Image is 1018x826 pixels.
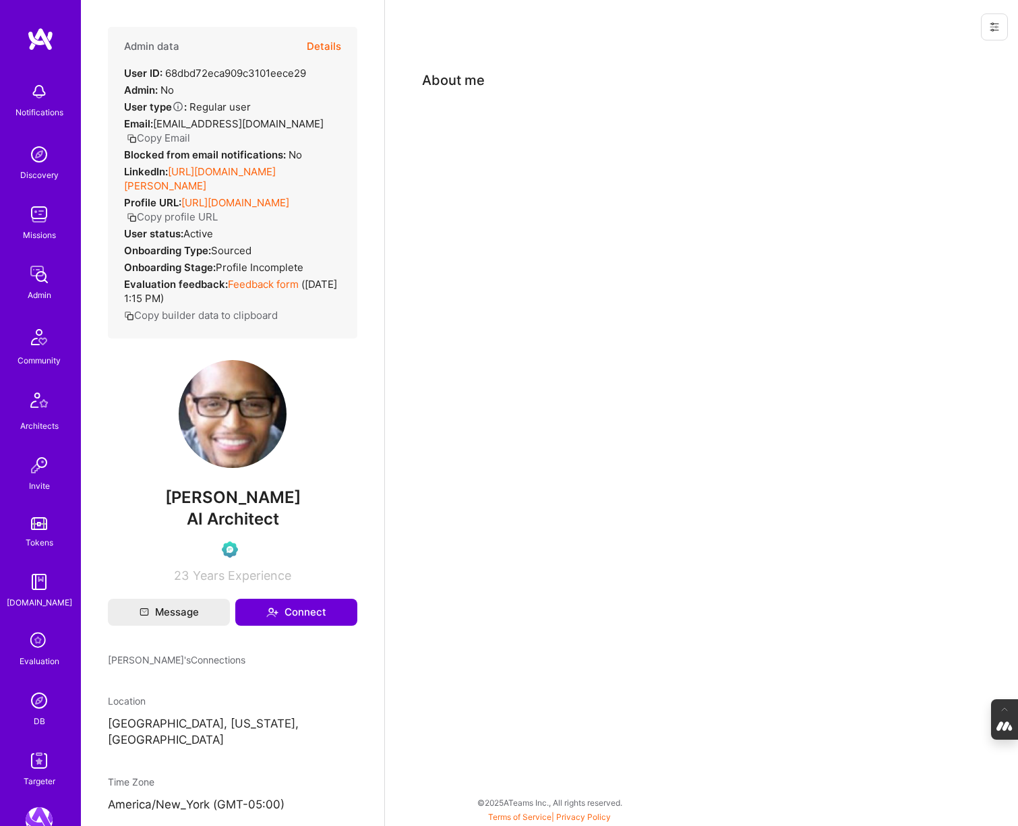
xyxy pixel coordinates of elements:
[124,196,181,209] strong: Profile URL:
[307,27,341,66] button: Details
[23,386,55,419] img: Architects
[222,541,238,558] img: Evaluation Call Pending
[31,517,47,530] img: tokens
[124,117,153,130] strong: Email:
[26,261,53,288] img: admin teamwork
[108,653,245,667] span: [PERSON_NAME]'s Connections
[26,452,53,479] img: Invite
[124,165,276,192] a: [URL][DOMAIN_NAME][PERSON_NAME]
[34,714,45,728] div: DB
[26,78,53,105] img: bell
[124,311,134,321] i: icon Copy
[228,278,299,291] a: Feedback form
[124,84,158,96] strong: Admin:
[556,812,611,822] a: Privacy Policy
[29,479,50,493] div: Invite
[187,509,279,529] span: AI Architect
[127,131,190,145] button: Copy Email
[108,599,230,626] button: Message
[127,134,137,144] i: icon Copy
[108,694,357,708] div: Location
[20,654,59,668] div: Evaluation
[108,797,357,813] p: America/New_York (GMT-05:00 )
[193,568,291,583] span: Years Experience
[18,353,61,367] div: Community
[153,117,324,130] span: [EMAIL_ADDRESS][DOMAIN_NAME]
[488,812,551,822] a: Terms of Service
[23,228,56,242] div: Missions
[124,66,306,80] div: 68dbd72eca909c3101eece29
[124,83,174,97] div: No
[124,148,289,161] strong: Blocked from email notifications:
[140,608,149,617] i: icon Mail
[124,244,211,257] strong: Onboarding Type:
[23,321,55,353] img: Community
[124,148,302,162] div: No
[124,277,341,305] div: ( [DATE] 1:15 PM )
[266,606,278,618] i: icon Connect
[124,40,179,53] h4: Admin data
[181,196,289,209] a: [URL][DOMAIN_NAME]
[124,100,251,114] div: Regular user
[27,27,54,51] img: logo
[124,227,183,240] strong: User status:
[216,261,303,274] span: Profile Incomplete
[20,419,59,433] div: Architects
[108,488,357,508] span: [PERSON_NAME]
[26,535,53,550] div: Tokens
[26,747,53,774] img: Skill Targeter
[26,568,53,595] img: guide book
[124,165,168,178] strong: LinkedIn:
[172,100,184,113] i: Help
[26,141,53,168] img: discovery
[488,812,611,822] span: |
[26,201,53,228] img: teamwork
[127,212,137,223] i: icon Copy
[108,716,357,748] p: [GEOGRAPHIC_DATA], [US_STATE], [GEOGRAPHIC_DATA]
[24,774,55,788] div: Targeter
[211,244,251,257] span: sourced
[16,105,63,119] div: Notifications
[124,278,228,291] strong: Evaluation feedback:
[127,210,218,224] button: Copy profile URL
[20,168,59,182] div: Discovery
[124,67,162,80] strong: User ID:
[179,360,287,468] img: User Avatar
[235,599,357,626] button: Connect
[174,568,189,583] span: 23
[26,687,53,714] img: Admin Search
[183,227,213,240] span: Active
[108,776,154,788] span: Time Zone
[422,70,485,90] div: About me
[124,261,216,274] strong: Onboarding Stage:
[124,308,278,322] button: Copy builder data to clipboard
[81,786,1018,819] div: © 2025 ATeams Inc., All rights reserved.
[7,595,72,610] div: [DOMAIN_NAME]
[26,628,52,654] i: icon SelectionTeam
[28,288,51,302] div: Admin
[124,100,187,113] strong: User type :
